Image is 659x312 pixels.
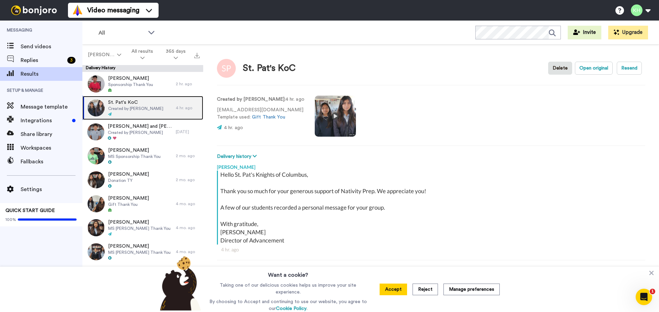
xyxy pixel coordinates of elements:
[243,63,296,73] div: St. Pat's KoC
[443,284,500,295] button: Manage preferences
[108,123,172,130] span: [PERSON_NAME] and [PERSON_NAME]
[21,158,82,166] span: Fallbacks
[108,250,171,255] span: MS [PERSON_NAME] Thank You
[413,284,438,295] button: Reject
[21,42,82,51] span: Send videos
[21,103,82,111] span: Message template
[88,243,105,260] img: 6f970ee1-bbf6-4353-b2c4-c1d9110224ed-thumb.jpg
[380,284,407,295] button: Accept
[608,26,648,39] button: Upgrade
[125,45,160,64] button: All results
[217,160,645,171] div: [PERSON_NAME]
[21,144,82,152] span: Workspaces
[88,219,105,236] img: f2db671a-bd83-4c85-8f35-a0d31f2a03a3-thumb.jpg
[82,168,203,192] a: [PERSON_NAME]Donation TY2 mo. ago
[108,226,171,231] span: MS [PERSON_NAME] Thank You
[87,123,104,140] img: 01baaa27-fc30-4612-82d4-50ea7a4cd386-thumb.jpg
[82,120,203,144] a: [PERSON_NAME] and [PERSON_NAME]Created by [PERSON_NAME][DATE]
[217,96,304,103] p: : 4 hr. ago
[21,130,82,138] span: Share library
[108,171,149,178] span: [PERSON_NAME]
[88,51,116,58] span: [PERSON_NAME]
[176,153,200,159] div: 2 mo. ago
[176,249,200,254] div: 4 mo. ago
[548,62,572,75] button: Delete
[224,125,243,130] span: 4 hr. ago
[108,82,153,87] span: Sponsorship Thank You
[72,5,83,16] img: vm-color.svg
[82,192,203,216] a: [PERSON_NAME]Gift Thank You4 mo. ago
[88,171,105,188] img: 43948409-5a1a-4727-8ada-654937852134-thumb.jpg
[636,289,652,305] iframe: Intercom live chat
[617,62,642,75] button: Resend
[217,153,259,160] button: Delivery history
[650,289,655,294] span: 1
[575,62,613,75] button: Open original
[88,99,105,116] img: 2ad7617c-001d-49e2-a60d-caa4e1e241ec-thumb.jpg
[160,45,192,64] button: 365 days
[5,217,16,222] span: 100%
[88,195,105,212] img: 28c56194-8ff4-44a8-89b6-b0ab8fb8a950-thumb.jpg
[208,298,369,312] p: By choosing to Accept and continuing to use our website, you agree to our .
[82,65,203,72] div: Delivery History
[108,106,163,111] span: Created by [PERSON_NAME]
[21,70,82,78] span: Results
[252,115,285,120] a: Gift Thank You
[88,147,105,164] img: 59388ece-2bd8-4e20-9d08-a23e36f531e1-thumb.jpg
[176,201,200,207] div: 4 mo. ago
[21,56,65,64] span: Replies
[176,81,200,87] div: 2 hr. ago
[108,147,161,154] span: [PERSON_NAME]
[108,99,163,106] span: St. Pat's KoC
[176,225,200,230] div: 4 mo. ago
[108,243,171,250] span: [PERSON_NAME]
[276,306,307,311] a: Cookie Policy
[194,53,200,58] img: export.svg
[108,202,149,207] span: Gift Thank You
[21,116,69,125] span: Integrations
[87,5,139,15] span: Video messaging
[108,75,153,82] span: [PERSON_NAME]
[568,26,601,39] button: Invite
[220,171,644,245] div: Hello St. Pat's Knights of Columbus, Thank you so much for your generous support of Nativity Prep...
[82,240,203,264] a: [PERSON_NAME]MS [PERSON_NAME] Thank You4 mo. ago
[82,216,203,240] a: [PERSON_NAME]MS [PERSON_NAME] Thank You4 mo. ago
[221,246,641,253] div: 4 hr. ago
[82,144,203,168] a: [PERSON_NAME]MS Sponsorship Thank You2 mo. ago
[5,208,55,213] span: QUICK START GUIDE
[176,177,200,183] div: 2 mo. ago
[176,129,200,135] div: [DATE]
[217,59,236,78] img: Image of St. Pat's KoC
[108,130,172,135] span: Created by [PERSON_NAME]
[268,267,308,279] h3: Want a cookie?
[82,96,203,120] a: St. Pat's KoCCreated by [PERSON_NAME]4 hr. ago
[8,5,60,15] img: bj-logo-header-white.svg
[82,264,203,288] a: [PERSON_NAME]Gift Thank You6 mo. ago
[108,195,149,202] span: [PERSON_NAME]
[108,178,149,183] span: Donation TY
[176,105,200,111] div: 4 hr. ago
[108,154,161,159] span: MS Sponsorship Thank You
[108,219,171,226] span: [PERSON_NAME]
[88,75,105,92] img: b6b97e56-3a9f-42a1-ab37-94637bb3c786-thumb.jpg
[21,185,82,194] span: Settings
[154,256,205,311] img: bear-with-cookie.png
[99,29,144,37] span: All
[82,72,203,96] a: [PERSON_NAME]Sponsorship Thank You2 hr. ago
[84,49,125,61] button: [PERSON_NAME]
[217,107,304,121] p: [EMAIL_ADDRESS][DOMAIN_NAME] Template used:
[208,282,369,296] p: Taking one of our delicious cookies helps us improve your site experience.
[192,50,202,60] button: Export all results that match these filters now.
[67,57,76,64] div: 3
[217,97,285,102] strong: Created by [PERSON_NAME]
